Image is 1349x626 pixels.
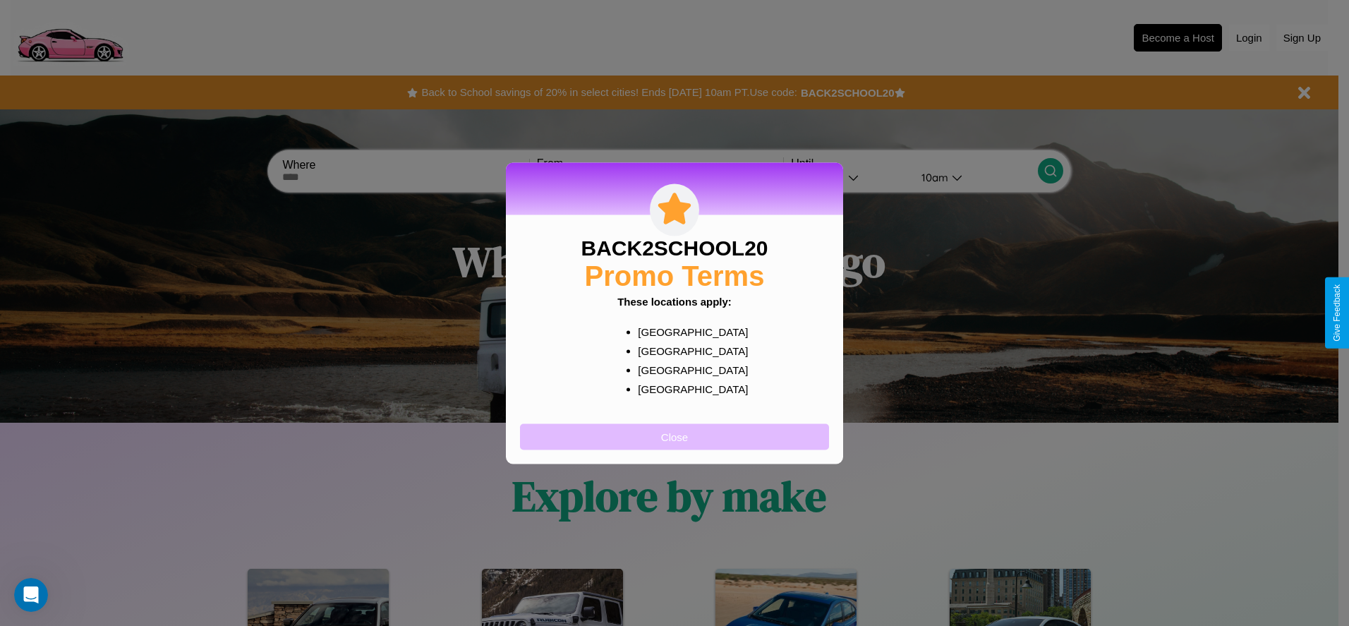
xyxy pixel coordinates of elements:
h3: BACK2SCHOOL20 [581,236,768,260]
iframe: Intercom live chat [14,578,48,612]
p: [GEOGRAPHIC_DATA] [638,360,739,379]
h2: Promo Terms [585,260,765,291]
p: [GEOGRAPHIC_DATA] [638,379,739,398]
p: [GEOGRAPHIC_DATA] [638,322,739,341]
button: Close [520,423,829,450]
p: [GEOGRAPHIC_DATA] [638,341,739,360]
b: These locations apply: [617,295,732,307]
div: Give Feedback [1332,284,1342,342]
